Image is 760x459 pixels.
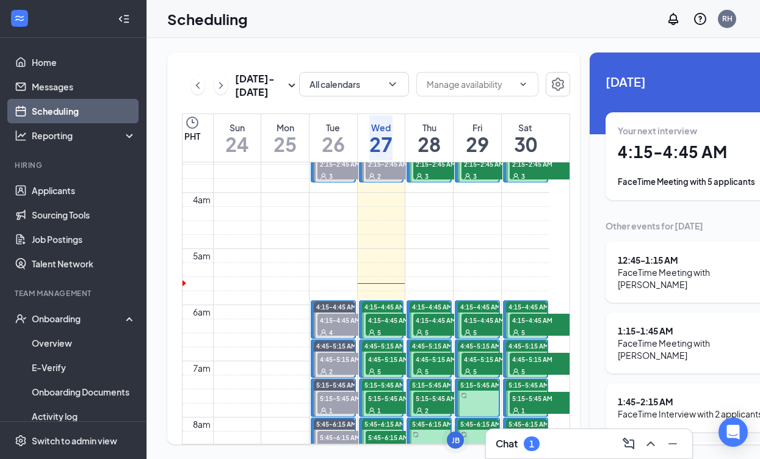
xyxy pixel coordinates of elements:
span: 2 [377,172,381,181]
button: ComposeMessage [619,434,639,454]
svg: User [464,173,471,180]
a: August 29, 2025 [463,114,491,162]
svg: User [416,329,423,336]
div: Team Management [15,288,134,298]
div: JB [452,435,460,446]
span: 4:45-5:15 AM [510,353,571,365]
svg: ChevronLeft [192,78,204,93]
svg: ChevronDown [518,79,528,89]
svg: User [464,329,471,336]
svg: Sync [413,432,419,438]
svg: Sync [461,392,467,399]
span: 4:45-5:15 AM [317,353,378,365]
span: 3 [521,172,525,181]
h1: 28 [418,134,441,154]
span: 4 [329,328,333,337]
span: 4:15-4:45 AM [316,303,356,311]
svg: Settings [551,77,565,92]
div: Mon [273,121,297,134]
svg: User [368,173,375,180]
span: 2:15-2:45 AM [510,157,571,170]
span: 4:45-5:15 AM [364,342,405,350]
div: Fri [466,121,489,134]
h3: Chat [496,437,518,450]
div: 1 [529,439,534,449]
span: 5:45-6:15 AM [460,420,501,428]
a: Onboarding Documents [32,380,136,404]
span: 5 [521,367,525,376]
button: ChevronUp [641,434,660,454]
span: 2 [425,407,429,415]
span: 4:15-4:45 AM [412,303,452,311]
svg: User [416,173,423,180]
a: Job Postings [32,227,136,251]
div: 4am [190,193,213,206]
span: 1 [329,407,333,415]
span: 5:15-5:45 AM [460,381,501,389]
a: Scheduling [32,99,136,123]
span: 5 [473,367,477,376]
span: 2:15-2:45 AM [461,157,523,170]
h1: 25 [273,134,297,154]
h1: 29 [466,134,489,154]
span: 4:15-4:45 AM [317,314,378,326]
div: Wed [369,121,393,134]
span: 5:15-5:45 AM [364,381,405,389]
svg: User [320,173,327,180]
svg: ChevronRight [215,78,227,93]
div: 7am [190,361,213,375]
span: 5:15-5:45 AM [412,381,452,389]
span: 1 [377,407,381,415]
span: 4:45-5:15 AM [461,353,523,365]
button: ChevronLeft [191,76,204,95]
svg: User [512,173,519,180]
a: Talent Network [32,251,136,276]
svg: User [416,368,423,375]
svg: User [320,329,327,336]
span: 4:45-5:15 AM [508,342,549,350]
button: All calendarsChevronDown [299,72,409,96]
span: 5:45-6:15 AM [317,431,378,443]
svg: ComposeMessage [621,436,636,451]
svg: User [416,407,423,414]
div: Sat [514,121,537,134]
button: ChevronRight [214,76,228,95]
span: 2:15-2:45 AM [413,157,474,170]
a: Sourcing Tools [32,203,136,227]
svg: ChevronDown [386,78,399,90]
span: 5 [377,367,381,376]
span: 5:45-6:15 AM [508,420,549,428]
span: 2:15-2:45 AM [366,157,427,170]
svg: Minimize [665,436,680,451]
svg: Notifications [666,12,681,26]
span: 5:15-5:45 AM [508,381,549,389]
svg: User [368,407,375,414]
svg: User [368,368,375,375]
svg: UserCheck [15,313,27,325]
div: Thu [418,121,441,134]
span: 4:15-4:45 AM [510,314,571,326]
span: 3 [473,172,477,181]
div: Hiring [15,160,134,170]
span: 5 [521,328,525,337]
span: 3 [425,172,429,181]
svg: User [320,407,327,414]
a: Activity log [32,404,136,428]
a: Applicants [32,178,136,203]
span: 4:45-5:15 AM [413,353,474,365]
svg: User [512,407,519,414]
div: Tue [322,121,345,134]
svg: Collapse [118,13,130,25]
button: Minimize [663,434,682,454]
div: RH [722,13,733,24]
div: Onboarding [32,313,126,325]
span: 4:45-5:15 AM [460,342,501,350]
a: Messages [32,74,136,99]
a: Settings [546,72,570,99]
span: 5:45-6:15 AM [364,420,405,428]
a: E-Verify [32,355,136,380]
span: 5:15-5:45 AM [316,381,356,389]
svg: QuestionInfo [693,12,708,26]
span: 5 [425,367,429,376]
span: 2 [329,367,333,376]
